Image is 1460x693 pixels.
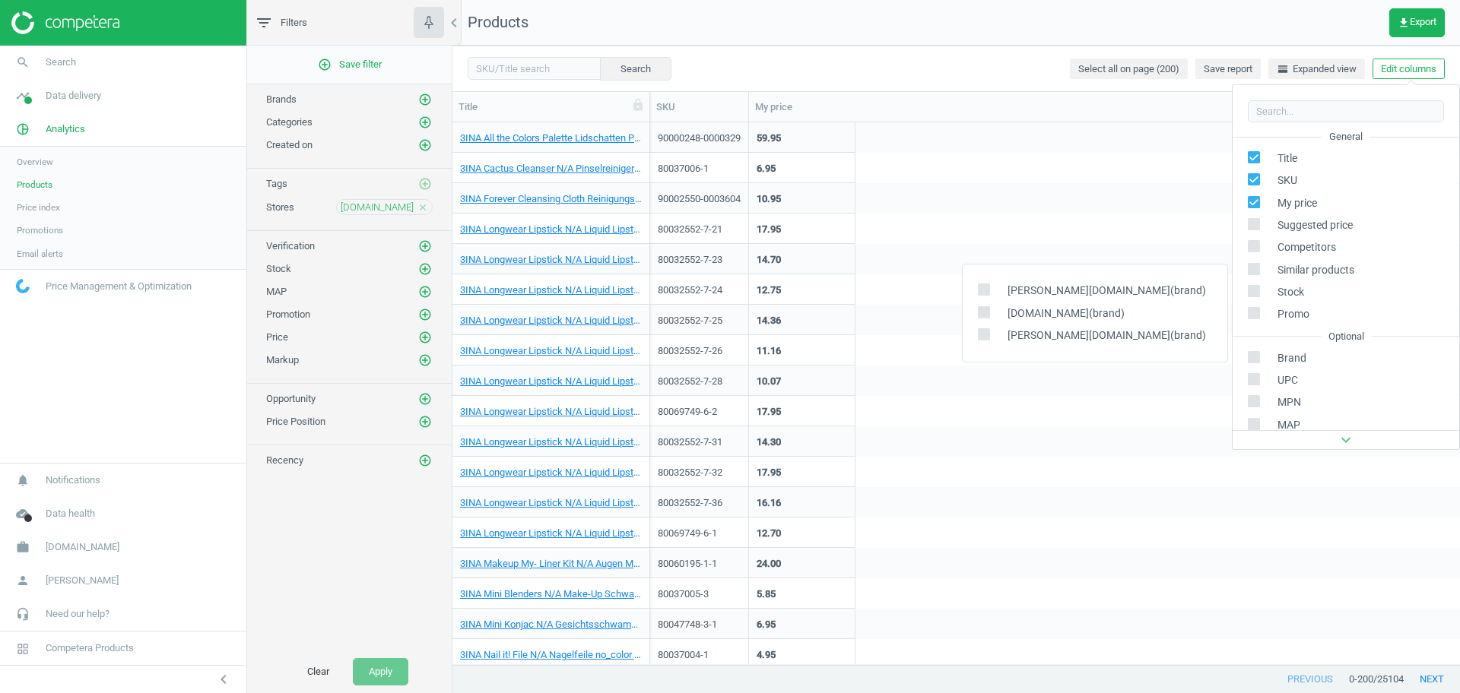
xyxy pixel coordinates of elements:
div: 80037005-3 [658,587,741,601]
span: Brand [1270,351,1306,365]
div: 59.95 [757,131,781,145]
span: Save filter [318,58,382,71]
i: person [8,566,37,595]
span: [DOMAIN_NAME](brand) [1000,306,1125,321]
i: search [8,48,37,77]
span: Filters [281,16,307,30]
span: [PERSON_NAME][DOMAIN_NAME](brand) [1000,328,1206,343]
button: add_circle_outline [417,261,433,277]
button: Clear [291,658,345,685]
div: 6.95 [757,618,776,631]
span: Analytics [46,122,85,136]
span: Promo [1270,307,1309,321]
div: 14.36 [757,314,781,328]
div: 80032552-7-25 [658,314,741,328]
div: My price [755,100,849,114]
div: Optional [1321,330,1372,343]
i: add_circle_outline [418,392,432,406]
div: 24.00 [757,557,781,571]
a: 3INA Longwear Lipstick N/A Liquid Lipstick Nr. 503 7 ml [460,496,642,510]
span: Competera Products [46,641,134,655]
img: wGWNvw8QSZomAAAAABJRU5ErkJggg== [16,279,30,293]
span: Search [46,55,76,69]
span: MPN [1270,395,1301,410]
div: 80032552-7-31 [658,435,741,449]
div: 80037006-1 [658,162,741,176]
div: 12.75 [757,283,781,297]
button: add_circle_outline [417,284,433,299]
i: add_circle_outline [418,239,432,253]
span: Opportunity [266,393,316,404]
div: 80069749-6-2 [658,405,741,419]
button: add_circle_outline [417,138,433,153]
i: add_circle_outline [418,93,432,106]
button: Select all on page (200) [1070,59,1188,80]
div: 80032552-7-23 [658,253,741,267]
a: 3INA Longwear Lipstick N/A Liquid Lipstick Nr. 385 - Burgundy 7 ml [460,466,642,479]
div: 80032552-7-28 [658,375,741,388]
button: add_circle_outline [417,391,433,407]
i: close [417,202,428,213]
div: 14.30 [757,435,781,449]
span: Verification [266,240,315,252]
div: 5.85 [757,587,776,601]
span: Categories [266,116,313,128]
div: 80032552-7-32 [658,466,741,479]
i: add_circle_outline [418,177,432,191]
i: cloud_done [8,499,37,528]
i: timeline [8,81,37,110]
img: ajHJNr6hYgQAAAAASUVORK5CYII= [11,11,119,34]
a: 3INA Longwear Lipstick N/A Liquid Lipstick Nr. 250 - Warm red 7 ml [460,283,642,297]
button: chevron_left [205,669,243,689]
a: 3INA Longwear Lipstick N/A Liquid Lipstick Nr. 320 - Dark coral 7 ml [460,405,642,419]
span: Products [468,13,528,31]
span: Suggested price [1270,218,1353,233]
span: Promotions [17,224,63,236]
i: horizontal_split [1277,63,1289,75]
div: 17.95 [757,466,781,479]
div: 80032552-7-26 [658,344,741,358]
button: Apply [353,658,408,685]
span: Stock [1270,285,1304,299]
span: 0 - 200 [1349,672,1373,686]
a: 3INA Longwear Lipstick N/A Liquid Lipstick Nr. 261 - Dark nude 7 ml [460,344,642,358]
div: 17.95 [757,405,781,419]
span: Created on [266,139,313,150]
span: Stock [266,263,291,274]
span: Expanded view [1277,62,1357,76]
div: 17.95 [757,223,781,236]
button: add_circle_outline [417,414,433,429]
div: 6.95 [757,162,776,176]
i: expand_more [1337,431,1355,449]
button: add_circle_outline [417,239,433,254]
div: 80032552-7-36 [658,496,741,510]
i: work [8,533,37,562]
span: Data health [46,507,95,521]
div: 16.16 [757,496,781,510]
button: horizontal_splitExpanded view [1268,59,1365,80]
a: 3INA All the Colors Palette Lidschatten Palette no_color 58 g [460,131,642,145]
span: Title [1270,151,1297,166]
input: Search... [1248,100,1444,123]
span: Price index [17,201,60,214]
span: Select all on page (200) [1078,62,1179,76]
i: add_circle_outline [418,415,432,429]
input: SKU/Title search [468,57,601,80]
i: add_circle_outline [318,58,332,71]
div: Title [459,100,643,114]
a: 3INA Longwear Lipstick N/A Liquid Lipstick Nr. 276 - [PERSON_NAME] 7 ml [460,375,642,388]
div: General [1322,130,1370,144]
div: 80032552-7-21 [658,223,741,236]
span: SKU [1270,173,1297,188]
i: filter_list [255,14,273,32]
div: 11.16 [757,344,781,358]
a: 3INA Longwear Lipstick N/A Liquid Lipstick Nr. 362 - Pink 7 ml [460,435,642,449]
span: My price [1270,196,1317,210]
i: add_circle_outline [418,454,432,467]
i: headset_mic [8,600,37,628]
span: Stores [266,201,294,213]
button: add_circle_outline [417,115,433,130]
span: Data delivery [46,89,101,103]
span: Email alerts [17,248,63,260]
i: add_circle_outline [418,138,432,152]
